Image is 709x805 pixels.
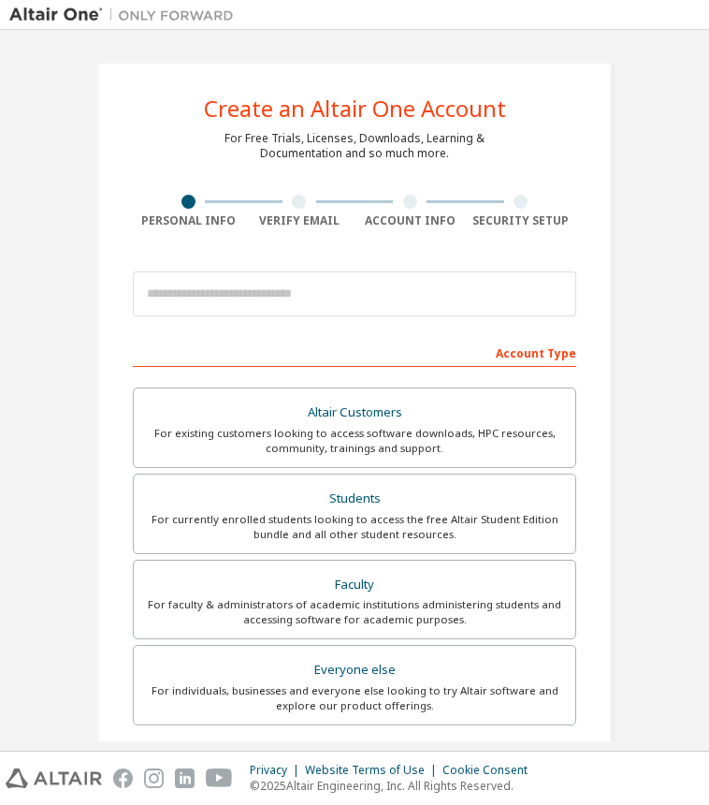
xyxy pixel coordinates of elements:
[113,768,133,788] img: facebook.svg
[145,572,564,598] div: Faculty
[206,768,233,788] img: youtube.svg
[442,763,539,778] div: Cookie Consent
[6,768,102,788] img: altair_logo.svg
[224,131,485,161] div: For Free Trials, Licenses, Downloads, Learning & Documentation and so much more.
[145,512,564,542] div: For currently enrolled students looking to access the free Altair Student Edition bundle and all ...
[145,400,564,426] div: Altair Customers
[133,213,244,228] div: Personal Info
[145,683,564,713] div: For individuals, businesses and everyone else looking to try Altair software and explore our prod...
[250,763,305,778] div: Privacy
[133,337,576,367] div: Account Type
[145,657,564,683] div: Everyone else
[144,768,164,788] img: instagram.svg
[305,763,442,778] div: Website Terms of Use
[354,213,466,228] div: Account Info
[145,426,564,456] div: For existing customers looking to access software downloads, HPC resources, community, trainings ...
[175,768,195,788] img: linkedin.svg
[250,778,539,794] p: © 2025 Altair Engineering, Inc. All Rights Reserved.
[145,486,564,512] div: Students
[466,213,577,228] div: Security Setup
[9,6,243,24] img: Altair One
[204,97,506,120] div: Create an Altair One Account
[145,597,564,627] div: For faculty & administrators of academic institutions administering students and accessing softwa...
[244,213,355,228] div: Verify Email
